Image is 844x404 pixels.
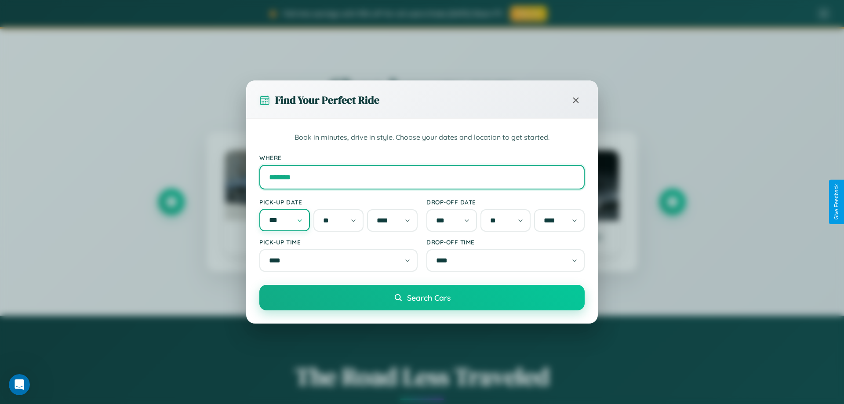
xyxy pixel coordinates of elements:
label: Drop-off Time [426,238,585,246]
span: Search Cars [407,293,451,302]
label: Pick-up Time [259,238,418,246]
p: Book in minutes, drive in style. Choose your dates and location to get started. [259,132,585,143]
label: Drop-off Date [426,198,585,206]
label: Pick-up Date [259,198,418,206]
label: Where [259,154,585,161]
button: Search Cars [259,285,585,310]
h3: Find Your Perfect Ride [275,93,379,107]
